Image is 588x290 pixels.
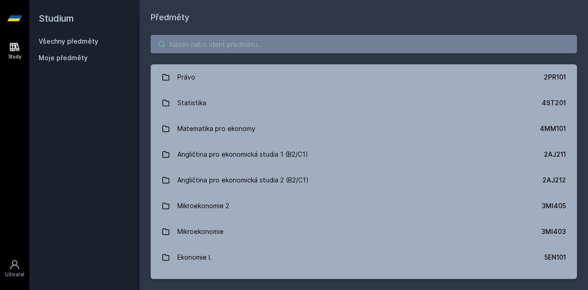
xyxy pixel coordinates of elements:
[177,171,309,189] div: Angličtina pro ekonomická studia 2 (B2/C1)
[8,53,22,60] div: Study
[39,37,98,45] a: Všechny předměty
[177,94,206,112] div: Statistika
[151,116,577,142] a: Matematika pro ekonomy 4MM101
[151,90,577,116] a: Statistika 4ST201
[542,201,566,210] div: 3MI405
[177,68,195,86] div: Právo
[177,145,308,164] div: Angličtina pro ekonomická studia 1 (B2/C1)
[5,271,24,278] div: Uživatel
[545,279,566,288] div: 2AJ111
[177,197,229,215] div: Mikroekonomie 2
[540,124,566,133] div: 4MM101
[151,64,577,90] a: Právo 2PR101
[544,150,566,159] div: 2AJ211
[151,245,577,270] a: Ekonomie I. 5EN101
[2,37,28,65] a: Study
[151,35,577,53] input: Název nebo ident předmětu…
[542,98,566,108] div: 4ST201
[39,53,88,63] span: Moje předměty
[2,255,28,283] a: Uživatel
[177,222,224,241] div: Mikroekonomie
[151,11,577,24] h1: Předměty
[544,253,566,262] div: 5EN101
[177,248,212,267] div: Ekonomie I.
[151,193,577,219] a: Mikroekonomie 2 3MI405
[541,227,566,236] div: 3MI403
[177,119,255,138] div: Matematika pro ekonomy
[151,219,577,245] a: Mikroekonomie 3MI403
[151,142,577,167] a: Angličtina pro ekonomická studia 1 (B2/C1) 2AJ211
[151,167,577,193] a: Angličtina pro ekonomická studia 2 (B2/C1) 2AJ212
[544,73,566,82] div: 2PR101
[543,176,566,185] div: 2AJ212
